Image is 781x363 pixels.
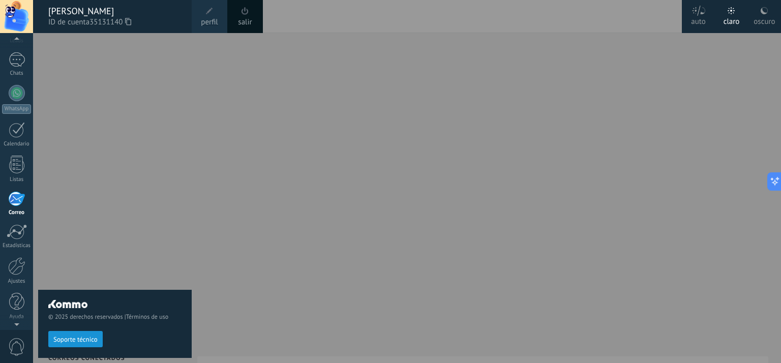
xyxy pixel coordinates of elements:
a: Soporte técnico [48,335,103,343]
span: Soporte técnico [53,336,98,343]
span: © 2025 derechos reservados | [48,313,182,321]
div: Ayuda [2,314,32,320]
button: Soporte técnico [48,331,103,347]
a: Términos de uso [126,313,168,321]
